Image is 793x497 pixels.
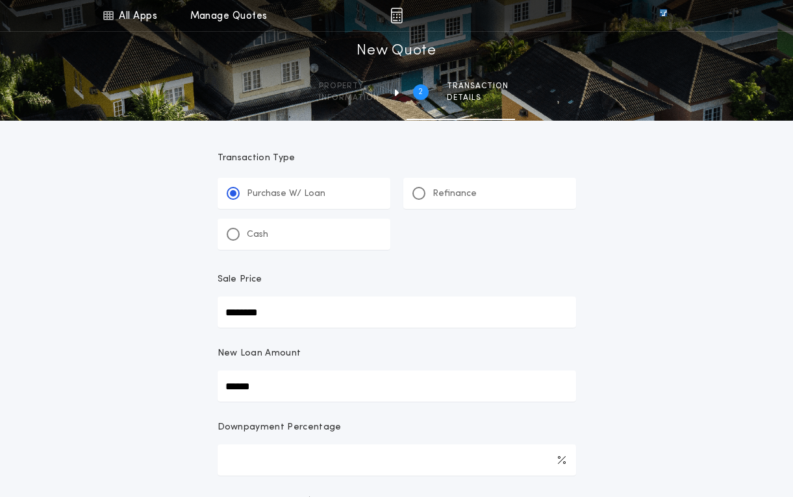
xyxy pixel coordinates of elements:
[218,297,576,328] input: Sale Price
[218,347,301,360] p: New Loan Amount
[319,81,379,91] span: Property
[218,273,262,286] p: Sale Price
[218,152,576,165] p: Transaction Type
[218,444,576,476] input: Downpayment Percentage
[218,421,342,434] p: Downpayment Percentage
[447,81,509,91] span: Transaction
[319,93,379,103] span: information
[433,188,477,200] p: Refinance
[447,93,509,103] span: details
[247,228,268,241] p: Cash
[418,87,423,97] h2: 2
[390,8,403,23] img: img
[636,9,690,22] img: vs-icon
[218,370,576,402] input: New Loan Amount
[357,41,436,62] h1: New Quote
[247,188,325,200] p: Purchase W/ Loan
